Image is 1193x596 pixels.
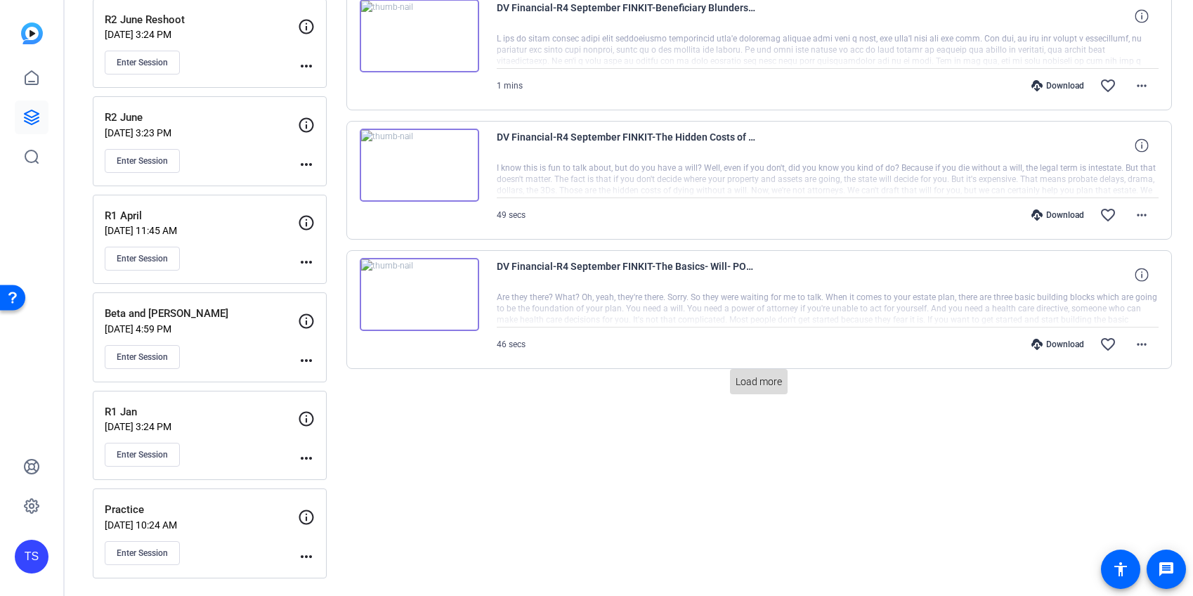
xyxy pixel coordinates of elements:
[21,22,43,44] img: blue-gradient.svg
[298,548,315,565] mat-icon: more_horiz
[298,156,315,173] mat-icon: more_horiz
[105,306,298,322] p: Beta and [PERSON_NAME]
[736,375,782,389] span: Load more
[730,369,788,394] button: Load more
[105,51,180,74] button: Enter Session
[117,548,168,559] span: Enter Session
[105,12,298,28] p: R2 June Reshoot
[298,58,315,74] mat-icon: more_horiz
[105,404,298,420] p: R1 Jan
[105,149,180,173] button: Enter Session
[105,541,180,565] button: Enter Session
[360,129,479,202] img: thumb-nail
[1024,80,1091,91] div: Download
[117,351,168,363] span: Enter Session
[298,352,315,369] mat-icon: more_horiz
[117,449,168,460] span: Enter Session
[105,519,298,531] p: [DATE] 10:24 AM
[298,254,315,271] mat-icon: more_horiz
[105,502,298,518] p: Practice
[1112,561,1129,578] mat-icon: accessibility
[117,253,168,264] span: Enter Session
[497,258,757,292] span: DV Financial-R4 September FINKIT-The Basics- Will- POA- Healthcare Directive-2025-10-02-15-09-27-...
[105,443,180,467] button: Enter Session
[117,57,168,68] span: Enter Session
[1133,77,1150,94] mat-icon: more_horiz
[105,29,298,40] p: [DATE] 3:24 PM
[1024,209,1091,221] div: Download
[497,129,757,162] span: DV Financial-R4 September FINKIT-The Hidden Costs of Dying Without a Will-2025-10-02-15-10-38-616-0
[497,210,526,220] span: 49 secs
[105,247,180,271] button: Enter Session
[497,81,523,91] span: 1 mins
[105,110,298,126] p: R2 June
[1024,339,1091,350] div: Download
[1133,207,1150,223] mat-icon: more_horiz
[360,258,479,331] img: thumb-nail
[1158,561,1175,578] mat-icon: message
[15,540,48,574] div: TS
[105,127,298,138] p: [DATE] 3:23 PM
[298,450,315,467] mat-icon: more_horiz
[1133,336,1150,353] mat-icon: more_horiz
[105,421,298,432] p: [DATE] 3:24 PM
[497,339,526,349] span: 46 secs
[105,345,180,369] button: Enter Session
[117,155,168,167] span: Enter Session
[1100,336,1116,353] mat-icon: favorite_border
[1100,77,1116,94] mat-icon: favorite_border
[105,323,298,335] p: [DATE] 4:59 PM
[1100,207,1116,223] mat-icon: favorite_border
[105,225,298,236] p: [DATE] 11:45 AM
[105,208,298,224] p: R1 April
